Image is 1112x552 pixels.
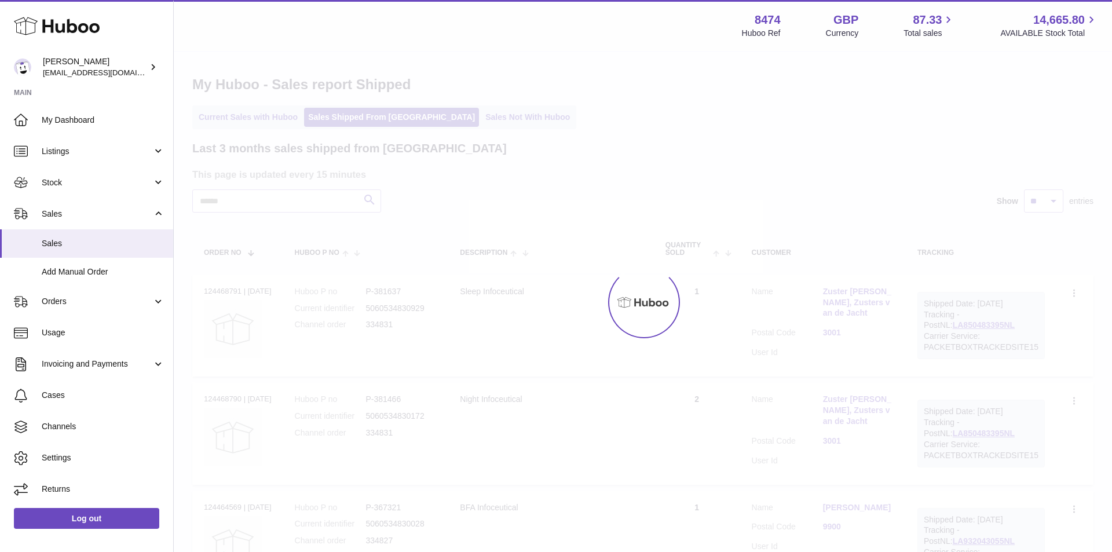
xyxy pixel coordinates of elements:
[43,56,147,78] div: [PERSON_NAME]
[42,359,152,370] span: Invoicing and Payments
[14,59,31,76] img: orders@neshealth.com
[42,177,152,188] span: Stock
[42,327,164,338] span: Usage
[904,28,955,39] span: Total sales
[42,266,164,277] span: Add Manual Order
[1000,12,1098,39] a: 14,665.80 AVAILABLE Stock Total
[42,421,164,432] span: Channels
[1033,12,1085,28] span: 14,665.80
[42,390,164,401] span: Cases
[904,12,955,39] a: 87.33 Total sales
[42,296,152,307] span: Orders
[42,209,152,220] span: Sales
[833,12,858,28] strong: GBP
[14,508,159,529] a: Log out
[42,238,164,249] span: Sales
[742,28,781,39] div: Huboo Ref
[43,68,170,77] span: [EMAIL_ADDRESS][DOMAIN_NAME]
[42,115,164,126] span: My Dashboard
[826,28,859,39] div: Currency
[1000,28,1098,39] span: AVAILABLE Stock Total
[913,12,942,28] span: 87.33
[755,12,781,28] strong: 8474
[42,146,152,157] span: Listings
[42,484,164,495] span: Returns
[42,452,164,463] span: Settings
